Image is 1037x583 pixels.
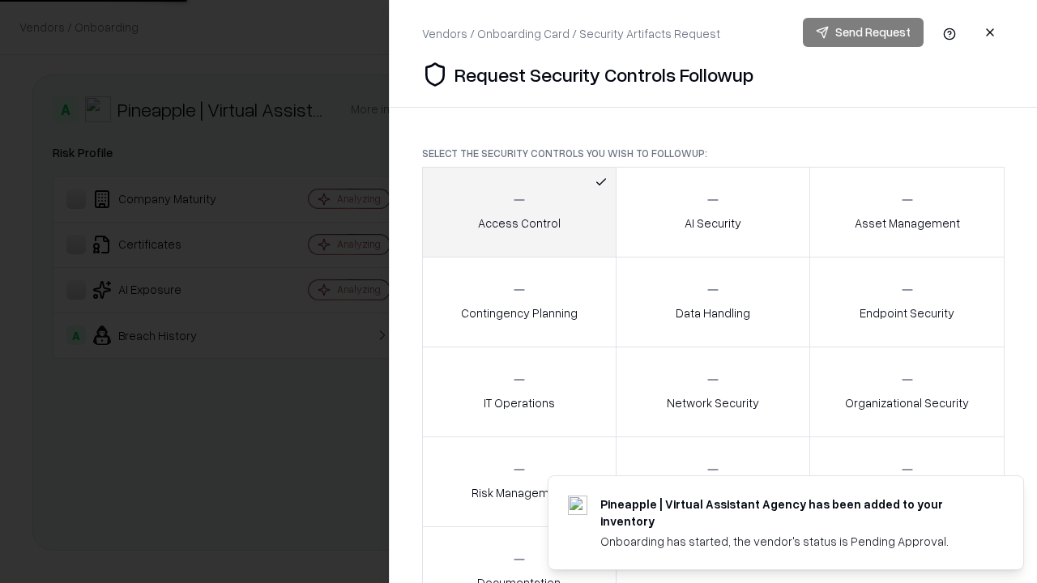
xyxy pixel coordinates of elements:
p: Contingency Planning [461,304,578,321]
div: Vendors / Onboarding Card / Security Artifacts Request [422,25,720,42]
button: Data Handling [616,257,811,347]
button: Asset Management [809,167,1005,257]
button: Security Incidents [616,436,811,527]
div: Pineapple | Virtual Assistant Agency has been added to your inventory [600,496,984,530]
p: Endpoint Security [860,304,954,321]
button: Contingency Planning [422,257,617,347]
button: Access Control [422,167,617,257]
button: IT Operations [422,347,617,437]
div: Onboarding has started, the vendor's status is Pending Approval. [600,533,984,550]
p: Asset Management [855,215,960,232]
p: Access Control [478,215,561,232]
p: AI Security [685,215,741,232]
p: Data Handling [676,304,750,321]
button: Threat Management [809,436,1005,527]
p: Organizational Security [845,394,969,411]
p: IT Operations [484,394,555,411]
img: trypineapple.com [568,496,587,515]
button: Organizational Security [809,347,1005,437]
p: Risk Management [472,484,567,501]
button: AI Security [616,167,811,257]
p: Select the security controls you wish to followup: [422,147,1005,160]
p: Network Security [667,394,759,411]
button: Network Security [616,347,811,437]
button: Endpoint Security [809,257,1005,347]
p: Request Security Controls Followup [454,62,753,87]
button: Risk Management [422,436,617,527]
